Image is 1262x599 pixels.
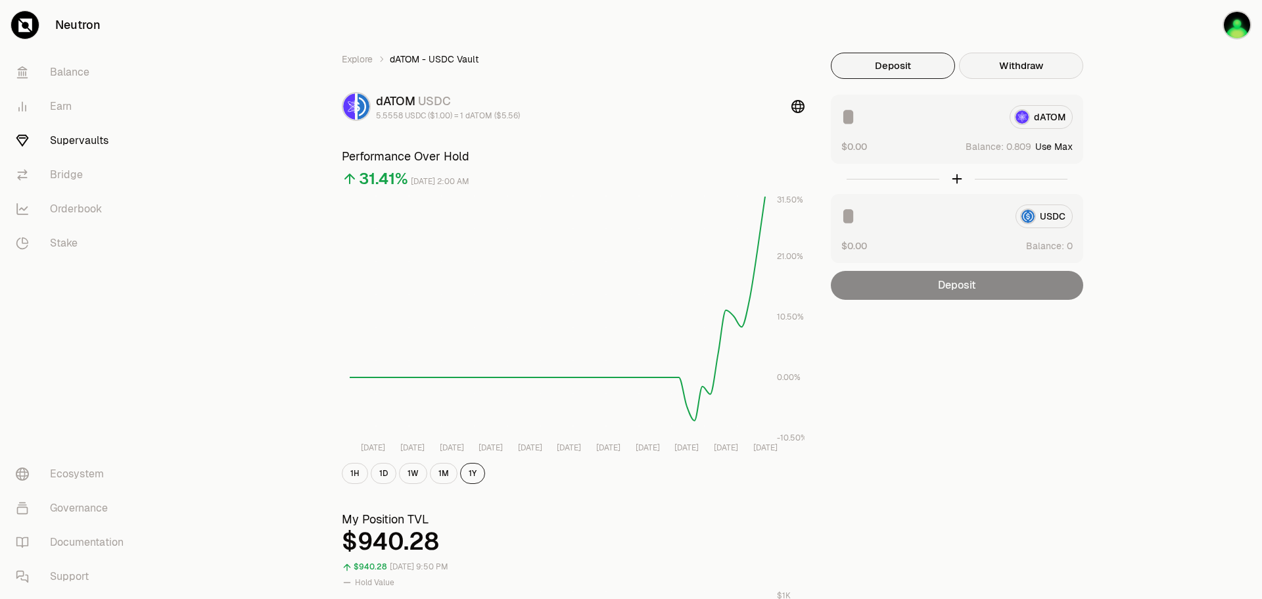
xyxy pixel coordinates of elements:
tspan: [DATE] [400,443,425,453]
span: Hold Value [355,577,394,588]
button: Deposit [831,53,955,79]
tspan: 0.00% [777,372,801,383]
a: Balance [5,55,142,89]
span: USDC [418,93,451,108]
a: Governance [5,491,142,525]
div: dATOM [376,92,520,110]
button: Withdraw [959,53,1083,79]
img: Baerentatze [1223,11,1251,39]
tspan: [DATE] [596,443,620,453]
tspan: 21.00% [777,251,803,262]
button: 1D [371,463,396,484]
a: Explore [342,53,373,66]
img: USDC Logo [358,93,369,120]
a: Stake [5,226,142,260]
a: Bridge [5,158,142,192]
span: Balance: [966,140,1004,153]
tspan: [DATE] [440,443,464,453]
h3: My Position TVL [342,510,805,529]
button: $0.00 [841,239,867,252]
tspan: [DATE] [479,443,503,453]
a: Ecosystem [5,457,142,491]
tspan: -10.50% [777,433,807,443]
a: Supervaults [5,124,142,158]
button: 1M [430,463,457,484]
tspan: [DATE] [557,443,581,453]
button: 1W [399,463,427,484]
nav: breadcrumb [342,53,805,66]
div: 31.41% [359,168,408,189]
tspan: 10.50% [777,312,804,322]
tspan: [DATE] [674,443,699,453]
a: Support [5,560,142,594]
div: $940.28 [342,529,805,555]
button: 1H [342,463,368,484]
h3: Performance Over Hold [342,147,805,166]
div: [DATE] 9:50 PM [390,560,448,575]
a: Earn [5,89,142,124]
button: $0.00 [841,139,867,153]
tspan: [DATE] [753,443,778,453]
span: dATOM - USDC Vault [390,53,479,66]
a: Documentation [5,525,142,560]
tspan: [DATE] [636,443,660,453]
div: $940.28 [354,560,387,575]
tspan: [DATE] [361,443,385,453]
div: [DATE] 2:00 AM [411,174,469,189]
tspan: [DATE] [714,443,738,453]
span: Balance: [1026,239,1064,252]
div: 5.5558 USDC ($1.00) = 1 dATOM ($5.56) [376,110,520,121]
button: Use Max [1035,140,1073,153]
a: Orderbook [5,192,142,226]
tspan: 31.50% [777,195,803,205]
button: 1Y [460,463,485,484]
img: dATOM Logo [343,93,355,120]
tspan: [DATE] [518,443,542,453]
